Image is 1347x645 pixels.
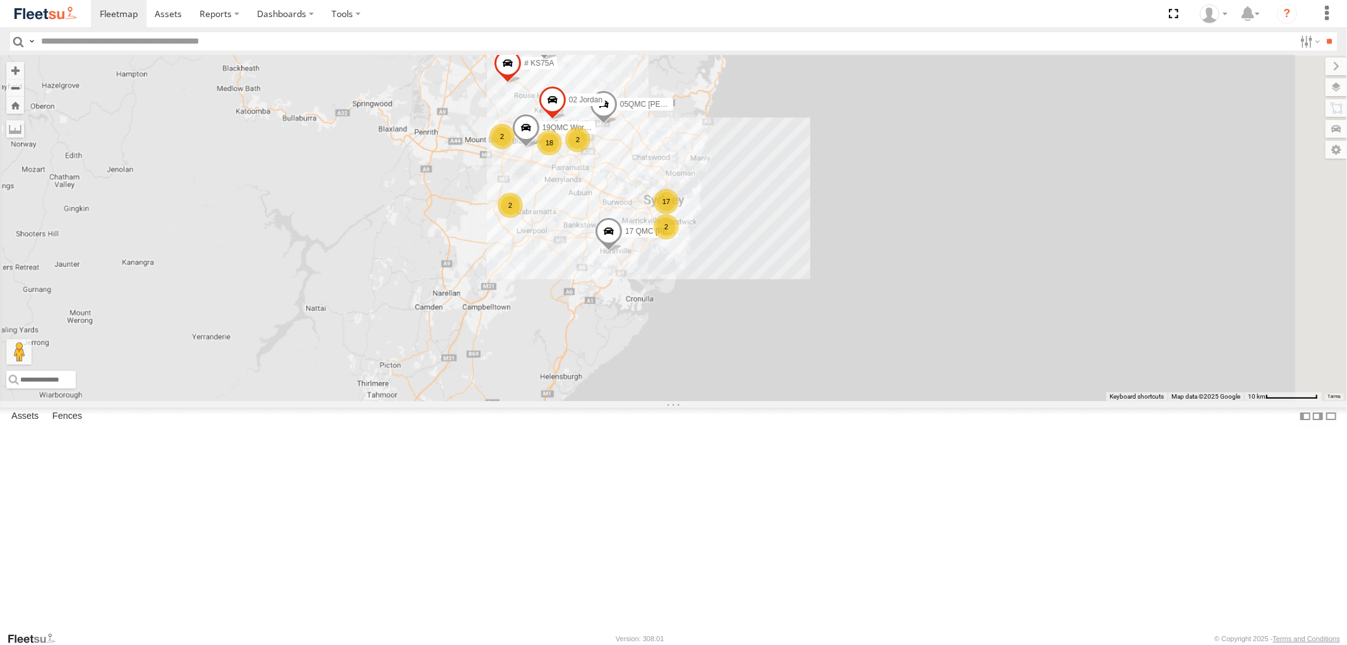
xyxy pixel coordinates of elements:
a: Terms and Conditions [1273,635,1340,642]
button: Zoom out [6,79,24,97]
button: Map Scale: 10 km per 79 pixels [1244,392,1322,401]
a: Terms (opens in new tab) [1328,394,1341,399]
label: Search Query [27,32,37,51]
label: Dock Summary Table to the Left [1299,407,1312,426]
div: Version: 308.01 [616,635,664,642]
div: © Copyright 2025 - [1214,635,1340,642]
div: 2 [654,214,679,239]
span: 05QMC [PERSON_NAME] [620,100,710,109]
span: 02 Jordan [568,96,602,105]
div: 2 [498,193,523,218]
div: 2 [565,127,590,152]
span: # KS75A [524,59,554,68]
i: ? [1277,4,1297,24]
a: Visit our Website [7,632,65,645]
span: Map data ©2025 Google [1171,393,1240,400]
label: Hide Summary Table [1325,407,1338,426]
label: Fences [46,408,88,426]
span: 19QMC Workshop [542,123,604,132]
label: Dock Summary Table to the Right [1312,407,1324,426]
div: 2 [489,124,515,149]
span: 17 QMC [PERSON_NAME] [625,227,717,236]
label: Search Filter Options [1295,32,1322,51]
button: Zoom in [6,62,24,79]
button: Zoom Home [6,97,24,114]
label: Map Settings [1326,141,1347,159]
div: 18 [537,130,562,155]
label: Assets [5,408,45,426]
button: Keyboard shortcuts [1110,392,1164,401]
label: Measure [6,120,24,138]
div: 17 [654,189,679,214]
button: Drag Pegman onto the map to open Street View [6,339,32,365]
span: 10 km [1248,393,1266,400]
img: fleetsu-logo-horizontal.svg [13,5,78,22]
div: Jackson Harris [1195,4,1232,23]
